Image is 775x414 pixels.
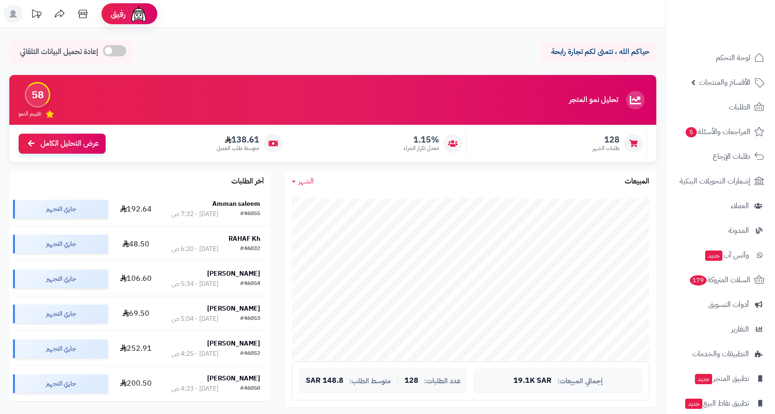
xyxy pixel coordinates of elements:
[112,297,161,331] td: 69.50
[694,372,749,385] span: تطبيق المتجر
[712,25,766,45] img: logo-2.png
[729,101,750,114] span: الطلبات
[672,96,769,118] a: الطلبات
[298,176,314,187] span: الشهر
[13,374,108,393] div: جاري التجهيز
[13,200,108,218] div: جاري التجهيز
[713,150,750,163] span: طلبات الإرجاع
[708,298,749,311] span: أدوات التسويق
[672,343,769,365] a: التطبيقات والخدمات
[547,47,649,57] p: حياكم الله ، نتمنى لكم تجارة رابحة
[240,279,260,289] div: #46054
[240,314,260,324] div: #46053
[112,332,161,366] td: 252.91
[207,373,260,383] strong: [PERSON_NAME]
[207,304,260,313] strong: [PERSON_NAME]
[229,234,260,244] strong: RAHAF Kh
[397,377,399,384] span: |
[111,8,126,20] span: رفيق
[685,399,702,409] span: جديد
[705,251,722,261] span: جديد
[112,192,161,226] td: 192.64
[728,224,749,237] span: المدونة
[13,235,108,253] div: جاري التجهيز
[672,195,769,217] a: العملاء
[212,199,260,209] strong: Amman saleem
[171,279,218,289] div: [DATE] - 5:34 ص
[171,244,218,254] div: [DATE] - 6:20 ص
[684,397,749,410] span: تطبيق نقاط البيع
[672,318,769,340] a: التقارير
[240,349,260,359] div: #46052
[13,339,108,358] div: جاري التجهيز
[240,384,260,394] div: #46050
[593,144,620,152] span: طلبات الشهر
[13,270,108,288] div: جاري التجهيز
[424,377,461,385] span: عدد الطلبات:
[404,144,439,152] span: معدل تكرار الشراء
[207,269,260,278] strong: [PERSON_NAME]
[672,145,769,168] a: طلبات الإرجاع
[672,293,769,316] a: أدوات التسويق
[306,377,344,385] span: 148.8 SAR
[593,135,620,145] span: 128
[25,5,48,26] a: تحديثات المنصة
[349,377,391,385] span: متوسط الطلب:
[672,367,769,390] a: تطبيق المتجرجديد
[699,76,750,89] span: الأقسام والمنتجات
[207,339,260,348] strong: [PERSON_NAME]
[731,199,749,212] span: العملاء
[240,210,260,219] div: #46055
[690,275,707,285] span: 179
[112,262,161,296] td: 106.60
[20,47,98,57] span: إعادة تحميل البيانات التلقائي
[13,305,108,323] div: جاري التجهيز
[695,374,712,384] span: جديد
[557,377,603,385] span: إجمالي المبيعات:
[216,135,259,145] span: 138.61
[171,349,218,359] div: [DATE] - 4:25 ص
[404,135,439,145] span: 1.15%
[672,219,769,242] a: المدونة
[680,175,750,188] span: إشعارات التحويلات البنكية
[625,177,649,186] h3: المبيعات
[112,366,161,401] td: 200.50
[672,47,769,69] a: لوحة التحكم
[689,273,750,286] span: السلات المتروكة
[171,314,218,324] div: [DATE] - 5:04 ص
[569,96,618,104] h3: تحليل نمو المتجر
[716,51,750,64] span: لوحة التحكم
[685,125,750,138] span: المراجعات والأسئلة
[171,210,218,219] div: [DATE] - 7:32 ص
[404,377,418,385] span: 128
[231,177,264,186] h3: آخر الطلبات
[731,323,749,336] span: التقارير
[129,5,148,23] img: ai-face.png
[40,138,99,149] span: عرض التحليل الكامل
[19,110,41,118] span: تقييم النمو
[112,227,161,261] td: 48.50
[240,244,260,254] div: #46032
[171,384,218,394] div: [DATE] - 4:23 ص
[686,127,697,137] span: 5
[216,144,259,152] span: متوسط طلب العميل
[672,170,769,192] a: إشعارات التحويلات البنكية
[672,269,769,291] a: السلات المتروكة179
[513,377,552,385] span: 19.1K SAR
[672,244,769,266] a: وآتس آبجديد
[672,121,769,143] a: المراجعات والأسئلة5
[704,249,749,262] span: وآتس آب
[292,176,314,187] a: الشهر
[19,134,106,154] a: عرض التحليل الكامل
[692,347,749,360] span: التطبيقات والخدمات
